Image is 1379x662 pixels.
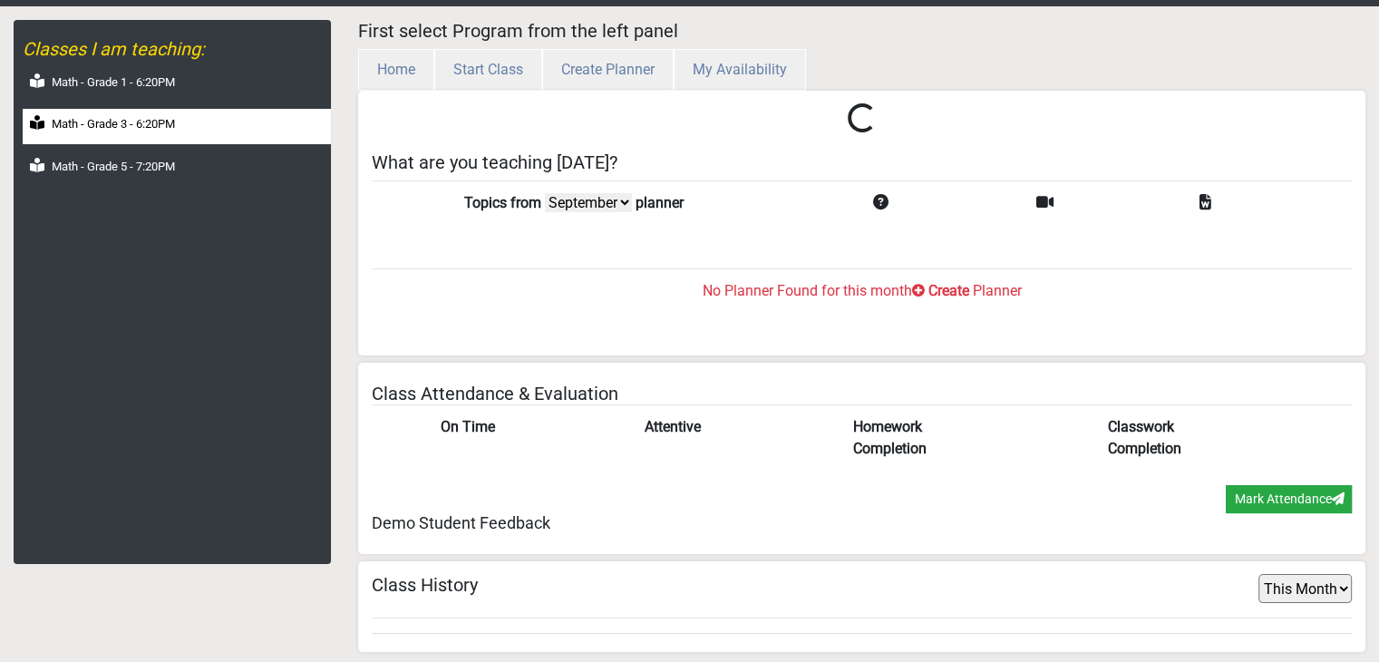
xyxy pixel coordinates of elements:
h5: Demo Student Feedback [372,513,1353,533]
button: My Availability [674,49,806,91]
th: On Time [430,405,634,472]
th: Attentive [634,405,842,472]
a: Math - Grade 5 - 7:20PM [23,151,331,187]
a: No Planner Found for this month Create Planner [372,225,1353,327]
th: Homework Completion [842,405,1097,472]
h5: First select Program from the left panel [358,20,1365,42]
label: Math - Grade 1 - 6:20PM [52,73,175,92]
h5: What are you teaching [DATE]? [372,151,1353,173]
label: Math - Grade 3 - 6:20PM [52,115,175,133]
a: My Availability [674,61,806,78]
button: Mark Attendance [1226,485,1352,513]
td: Topics from planner [453,180,862,225]
h5: Class Attendance & Evaluation [372,383,1353,404]
h5: Classes I am teaching: [23,38,331,60]
a: Math - Grade 3 - 6:20PM [23,109,331,144]
button: Home [358,49,434,91]
label: No Planner Found for this month [703,280,912,302]
a: Home [358,61,434,78]
a: Start Class [434,61,542,78]
button: Create Planner [542,49,674,91]
button: Start Class [434,49,542,91]
a: Math - Grade 1 - 6:20PM [23,67,331,102]
th: Classwork Completion [1097,405,1352,472]
span: Planner [973,282,1022,299]
label: Create [928,280,969,302]
h5: Class History [372,574,478,596]
a: Create Planner [542,61,674,78]
label: Math - Grade 5 - 7:20PM [52,158,175,176]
